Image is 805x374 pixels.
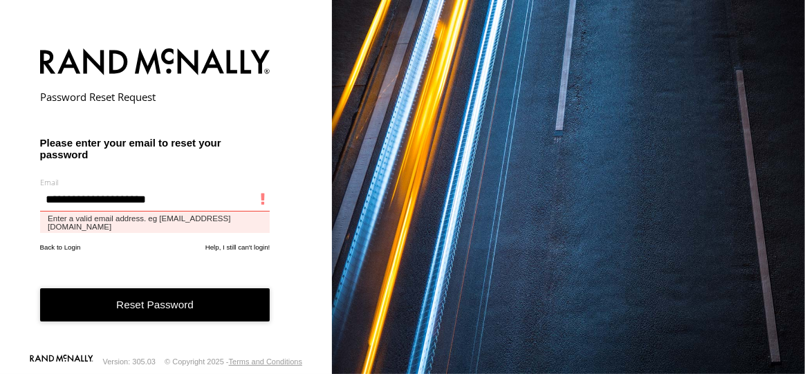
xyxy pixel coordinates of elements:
a: Visit our Website [30,355,93,368]
button: Reset Password [40,288,270,322]
h3: Please enter your email to reset your password [40,137,270,160]
a: Terms and Conditions [229,357,302,366]
h2: Password Reset Request [40,90,270,104]
a: Back to Login [40,243,81,251]
label: Email [40,177,270,187]
label: Enter a valid email address. eg [EMAIL_ADDRESS][DOMAIN_NAME] [40,212,270,233]
a: Help, I still can't login! [205,243,270,251]
img: Rand McNally [40,46,270,81]
div: © Copyright 2025 - [165,357,302,366]
div: Version: 305.03 [103,357,156,366]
